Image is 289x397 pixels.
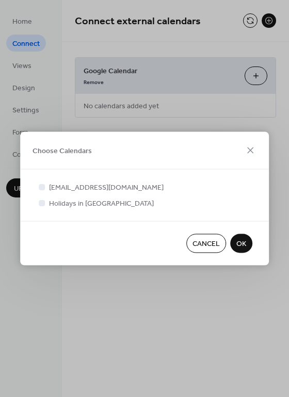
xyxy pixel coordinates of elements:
span: Choose Calendars [33,146,92,157]
span: OK [236,239,246,250]
button: OK [230,234,252,253]
span: Holidays in [GEOGRAPHIC_DATA] [49,198,154,209]
button: Cancel [186,234,226,253]
span: Cancel [192,239,220,250]
span: [EMAIL_ADDRESS][DOMAIN_NAME] [49,183,164,193]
